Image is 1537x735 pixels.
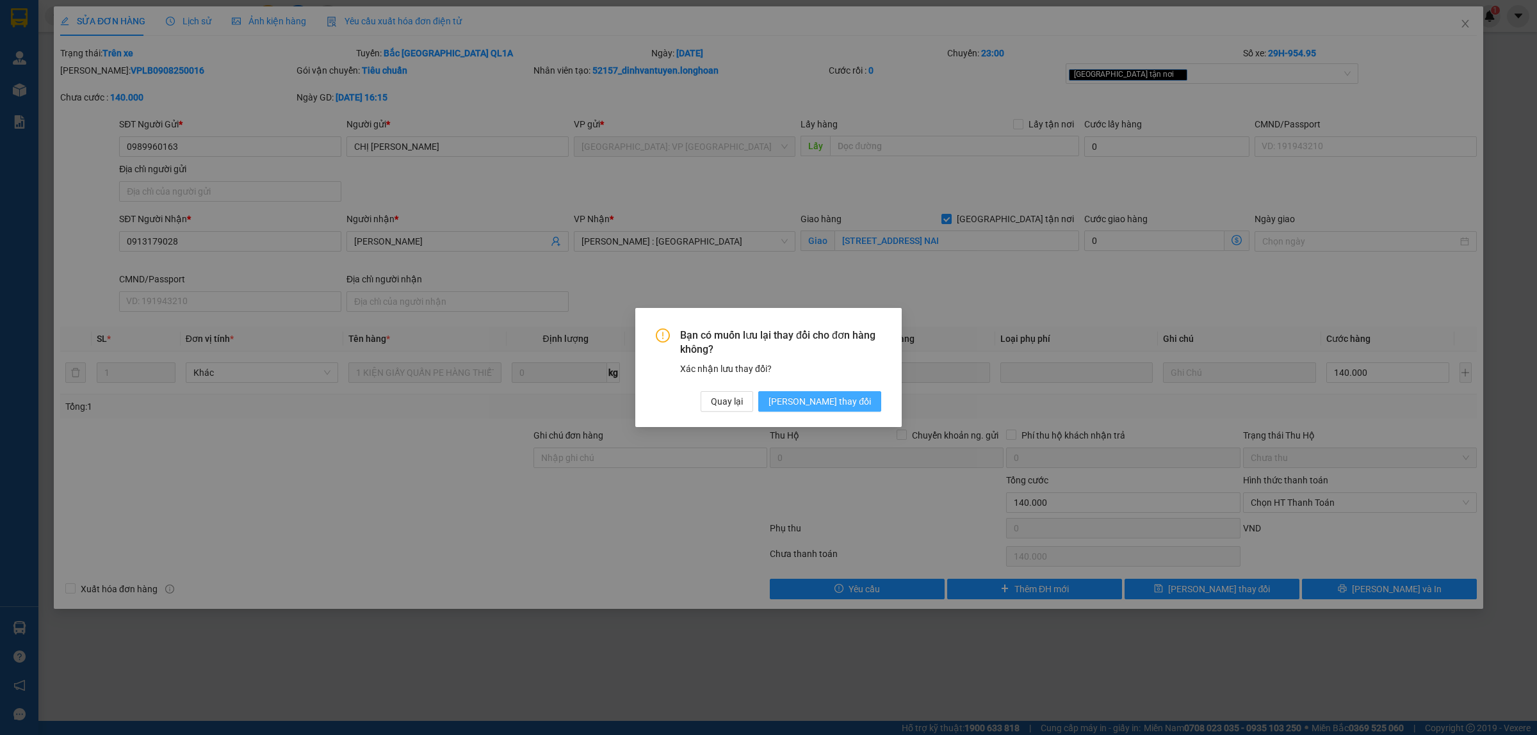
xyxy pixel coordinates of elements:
button: [PERSON_NAME] thay đổi [758,391,881,412]
div: Xác nhận lưu thay đổi? [680,362,881,376]
button: Quay lại [701,391,753,412]
span: [PERSON_NAME] thay đổi [768,394,871,408]
span: Bạn có muốn lưu lại thay đổi cho đơn hàng không? [680,328,881,357]
span: exclamation-circle [656,328,670,343]
span: Quay lại [711,394,743,408]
